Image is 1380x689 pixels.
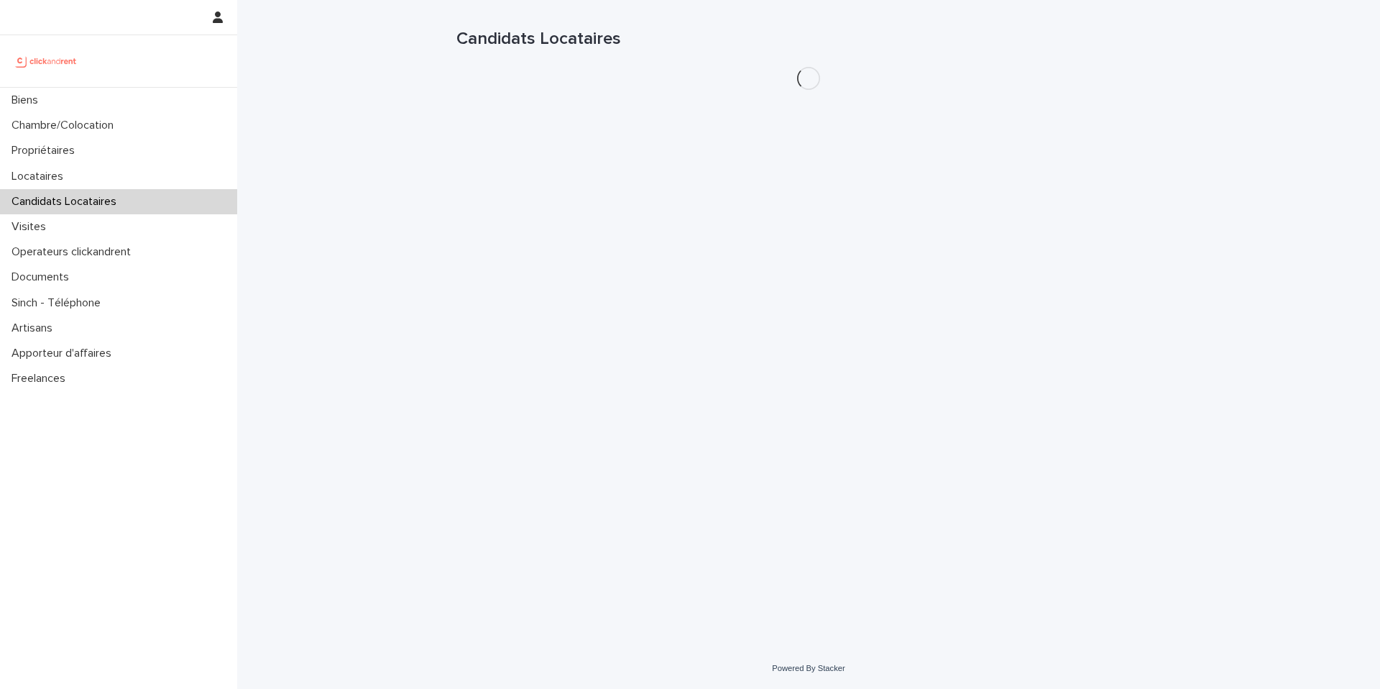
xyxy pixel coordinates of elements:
img: UCB0brd3T0yccxBKYDjQ [11,47,81,76]
p: Artisans [6,321,64,335]
p: Candidats Locataires [6,195,128,209]
a: Powered By Stacker [772,664,845,672]
p: Operateurs clickandrent [6,245,142,259]
p: Documents [6,270,80,284]
p: Chambre/Colocation [6,119,125,132]
p: Freelances [6,372,77,385]
h1: Candidats Locataires [456,29,1161,50]
p: Sinch - Téléphone [6,296,112,310]
p: Locataires [6,170,75,183]
p: Apporteur d'affaires [6,347,123,360]
p: Biens [6,93,50,107]
p: Propriétaires [6,144,86,158]
p: Visites [6,220,57,234]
